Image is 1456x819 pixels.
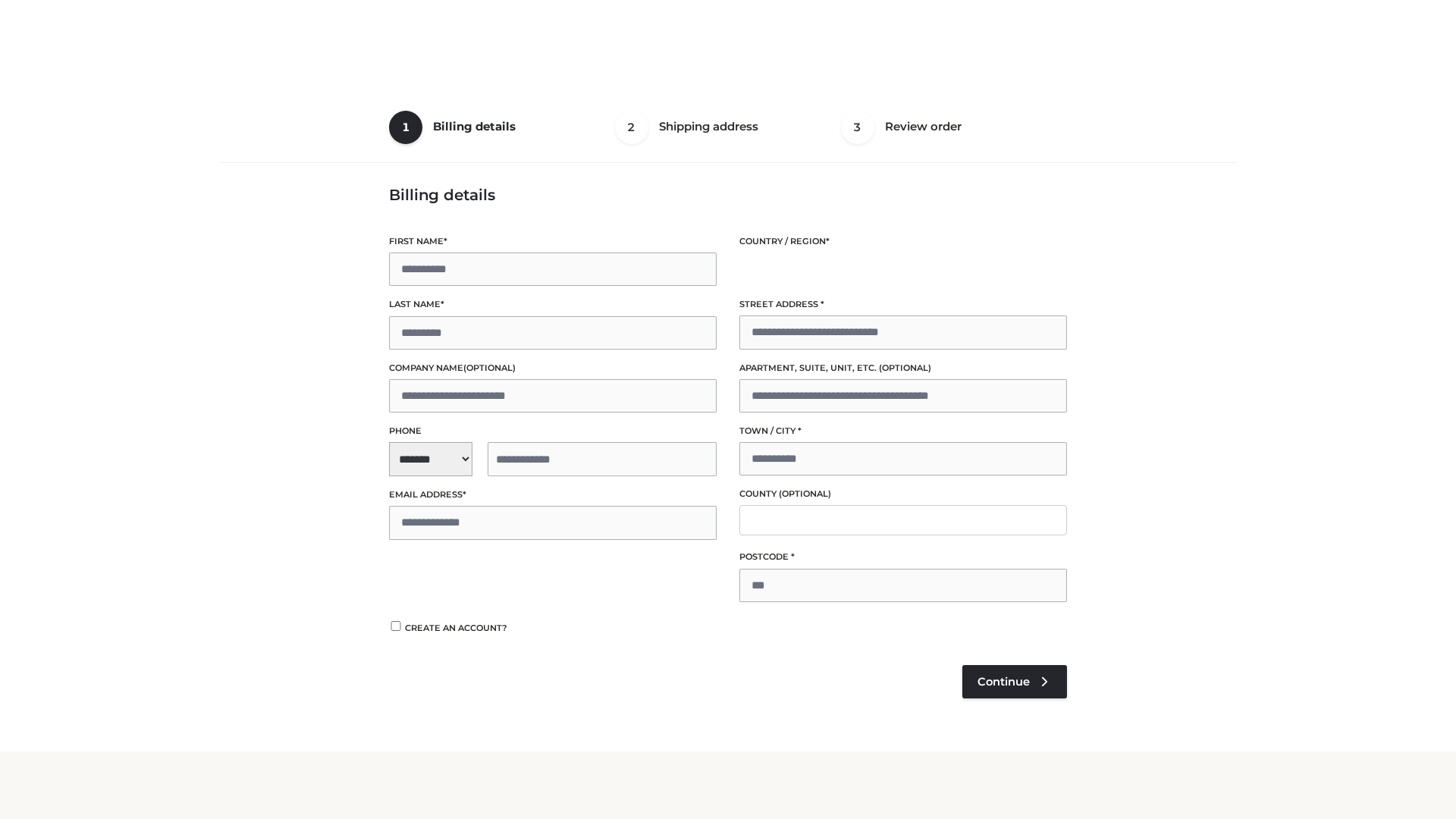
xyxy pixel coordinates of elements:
[739,424,1067,438] label: Town / City
[739,361,1067,375] label: Apartment, suite, unit, etc.
[977,675,1030,689] span: Continue
[739,234,1067,249] label: Country / Region
[739,487,1067,501] label: County
[962,665,1067,698] a: Continue
[405,623,507,633] span: Create an account?
[389,488,717,502] label: Email address
[389,186,1067,204] h3: Billing details
[739,550,1067,564] label: Postcode
[389,297,717,312] label: Last name
[389,361,717,375] label: Company name
[879,362,931,373] span: (optional)
[463,362,516,373] span: (optional)
[389,621,403,631] input: Create an account?
[779,488,831,499] span: (optional)
[389,234,717,249] label: First name
[739,297,1067,312] label: Street address
[389,424,717,438] label: Phone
